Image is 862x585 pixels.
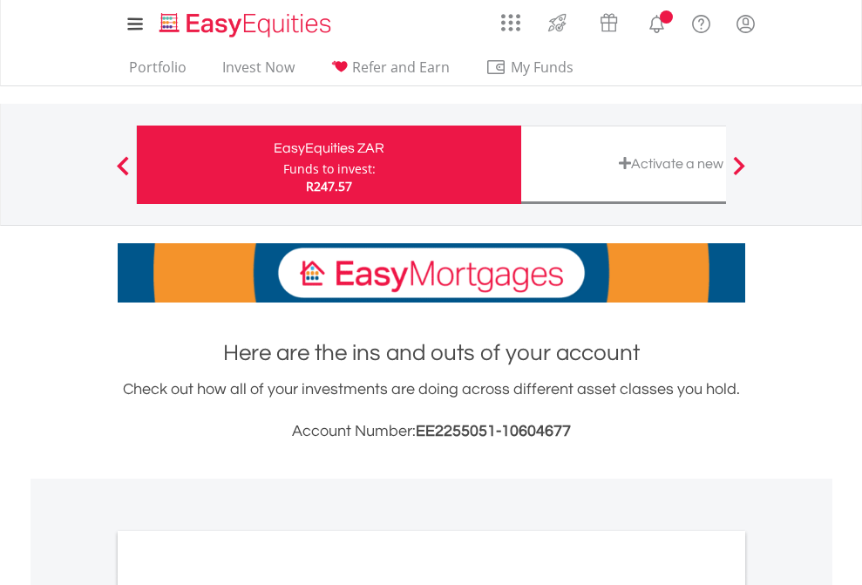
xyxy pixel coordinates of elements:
a: Vouchers [583,4,635,37]
h3: Account Number: [118,419,745,444]
a: Invest Now [215,58,302,85]
div: EasyEquities ZAR [147,136,511,160]
a: My Profile [723,4,768,43]
img: EasyMortage Promotion Banner [118,243,745,303]
a: Refer and Earn [323,58,457,85]
img: grid-menu-icon.svg [501,13,520,32]
div: Funds to invest: [283,160,376,178]
span: R247.57 [306,178,352,194]
div: Check out how all of your investments are doing across different asset classes you hold. [118,378,745,444]
a: Portfolio [122,58,193,85]
a: AppsGrid [490,4,532,32]
span: My Funds [485,56,600,78]
img: EasyEquities_Logo.png [156,10,338,39]
span: EE2255051-10604677 [416,423,571,439]
a: Notifications [635,4,679,39]
img: vouchers-v2.svg [594,9,623,37]
a: FAQ's and Support [679,4,723,39]
h1: Here are the ins and outs of your account [118,337,745,369]
a: Home page [153,4,338,39]
img: thrive-v2.svg [543,9,572,37]
span: Refer and Earn [352,58,450,77]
